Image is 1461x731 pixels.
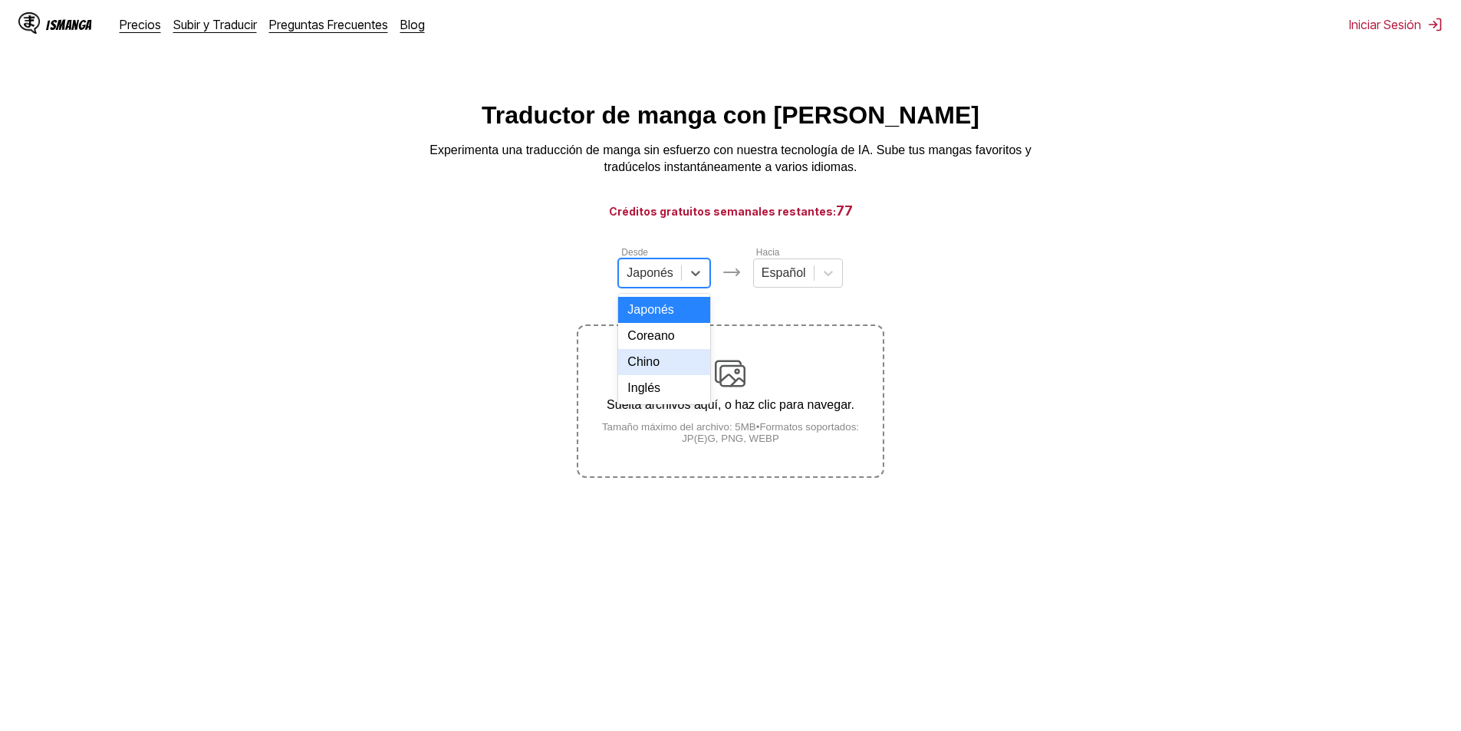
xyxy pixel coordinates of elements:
button: Iniciar Sesión [1349,17,1443,32]
a: Preguntas Frecuentes [269,17,388,32]
a: Blog [400,17,425,32]
div: Japonés [618,297,710,323]
div: Inglés [618,375,710,401]
img: Languages icon [722,263,741,282]
img: IsManga Logo [18,12,40,34]
a: Subir y Traducir [173,17,257,32]
label: Hacia [756,247,780,258]
span: 77 [836,203,853,219]
img: Sign out [1427,17,1443,32]
div: Coreano [618,323,710,349]
div: Chino [618,349,710,375]
a: Precios [120,17,161,32]
h1: Traductor de manga con [PERSON_NAME] [482,101,979,130]
h3: Créditos gratuitos semanales restantes: [37,201,1424,220]
p: Experimenta una traducción de manga sin esfuerzo con nuestra tecnología de IA. Sube tus mangas fa... [424,142,1038,176]
div: IsManga [46,18,92,32]
p: Suelta archivos aquí, o haz clic para navegar. [578,398,882,412]
a: IsManga LogoIsManga [18,12,120,37]
small: Tamaño máximo del archivo: 5MB • Formatos soportados: JP(E)G, PNG, WEBP [578,421,882,444]
label: Desde [621,247,648,258]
